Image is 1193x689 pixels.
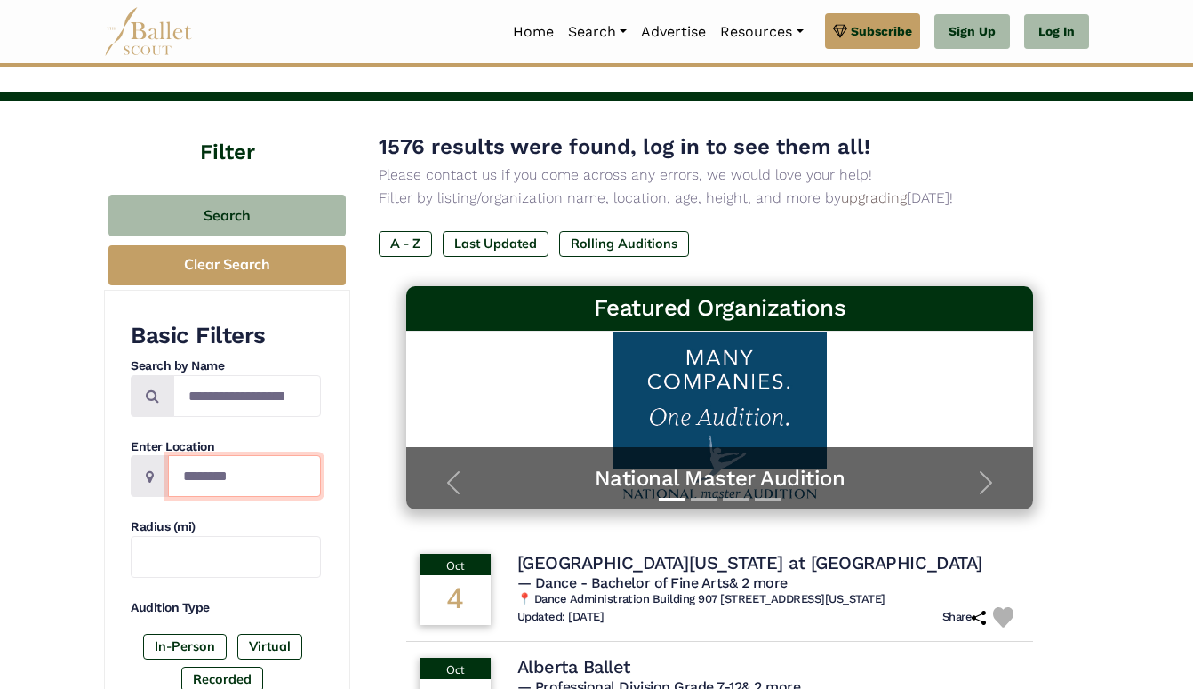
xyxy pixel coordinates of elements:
[420,554,491,575] div: Oct
[825,13,920,49] a: Subscribe
[517,574,788,591] span: — Dance - Bachelor of Fine Arts
[561,13,634,51] a: Search
[659,489,685,509] button: Slide 1
[934,14,1010,50] a: Sign Up
[379,231,432,256] label: A - Z
[237,634,302,659] label: Virtual
[131,321,321,351] h3: Basic Filters
[729,574,788,591] a: & 2 more
[173,375,321,417] input: Search by names...
[506,13,561,51] a: Home
[755,489,781,509] button: Slide 4
[833,21,847,41] img: gem.svg
[379,134,870,159] span: 1576 results were found, log in to see them all!
[424,465,1016,493] a: National Master Audition
[559,231,689,256] label: Rolling Auditions
[420,575,491,625] div: 4
[131,518,321,536] h4: Radius (mi)
[517,551,982,574] h4: [GEOGRAPHIC_DATA][US_STATE] at [GEOGRAPHIC_DATA]
[143,634,227,659] label: In-Person
[131,438,321,456] h4: Enter Location
[691,489,717,509] button: Slide 2
[723,489,749,509] button: Slide 3
[634,13,713,51] a: Advertise
[131,357,321,375] h4: Search by Name
[851,21,912,41] span: Subscribe
[1024,14,1089,50] a: Log In
[443,231,548,256] label: Last Updated
[942,610,987,625] h6: Share
[517,592,1021,607] h6: 📍 Dance Administration Building 907 [STREET_ADDRESS][US_STATE]
[713,13,810,51] a: Resources
[517,655,630,678] h4: Alberta Ballet
[379,164,1061,187] p: Please contact us if you come across any errors, we would love your help!
[108,245,346,285] button: Clear Search
[420,658,491,679] div: Oct
[168,455,321,497] input: Location
[131,599,321,617] h4: Audition Type
[420,293,1020,324] h3: Featured Organizations
[108,195,346,236] button: Search
[517,610,605,625] h6: Updated: [DATE]
[841,189,907,206] a: upgrading
[104,101,350,168] h4: Filter
[379,187,1061,210] p: Filter by listing/organization name, location, age, height, and more by [DATE]!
